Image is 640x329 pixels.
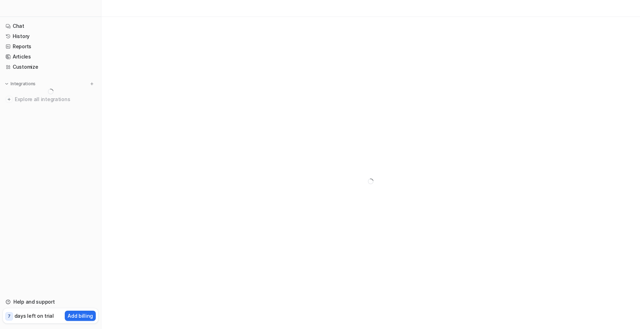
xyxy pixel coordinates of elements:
[4,81,9,86] img: expand menu
[3,80,38,87] button: Integrations
[68,312,93,319] p: Add billing
[11,81,36,87] p: Integrations
[3,52,98,62] a: Articles
[3,94,98,104] a: Explore all integrations
[3,42,98,51] a: Reports
[3,297,98,307] a: Help and support
[8,313,11,319] p: 7
[65,311,96,321] button: Add billing
[3,21,98,31] a: Chat
[89,81,94,86] img: menu_add.svg
[14,312,54,319] p: days left on trial
[6,96,13,103] img: explore all integrations
[15,94,95,105] span: Explore all integrations
[3,31,98,41] a: History
[3,62,98,72] a: Customize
